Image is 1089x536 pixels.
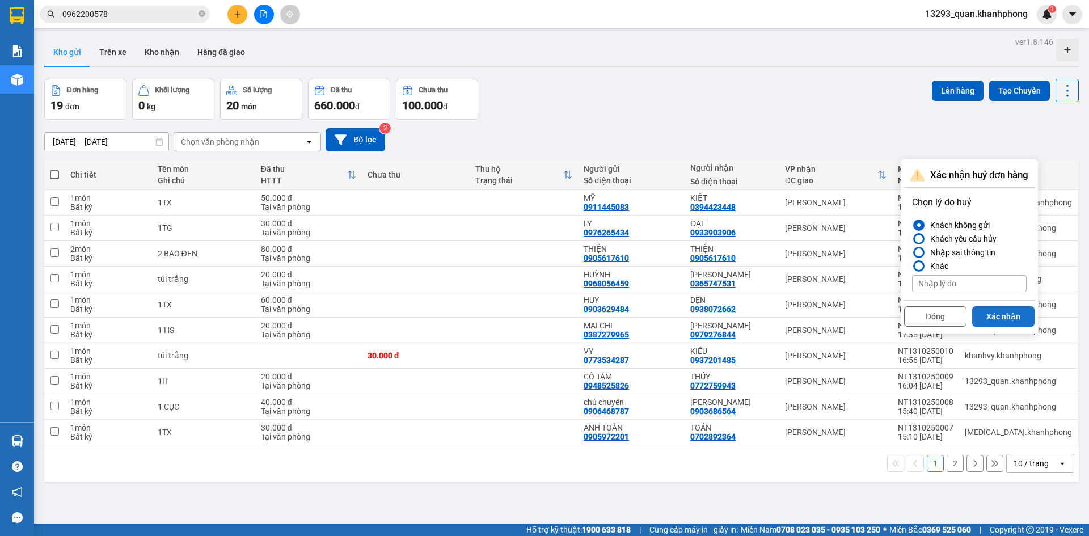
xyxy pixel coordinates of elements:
[261,398,356,407] div: 40.000 đ
[690,398,774,407] div: THANH VÂN
[308,79,390,120] button: Đã thu660.000đ
[898,347,953,356] div: NT1310250010
[690,347,774,356] div: KIỀU
[785,402,887,411] div: [PERSON_NAME]
[898,164,944,174] div: Mã GD
[690,177,774,186] div: Số điện thoại
[584,279,629,288] div: 0968056459
[785,275,887,284] div: [PERSON_NAME]
[584,202,629,212] div: 0911445083
[44,39,90,66] button: Kho gửi
[785,176,877,185] div: ĐC giao
[926,218,990,232] div: Khách không gửi
[158,249,250,258] div: 2 BAO ĐEN
[898,244,953,254] div: NT1310250014
[584,407,629,416] div: 0906468787
[584,305,629,314] div: 0903629484
[261,296,356,305] div: 60.000 đ
[898,381,953,390] div: 16:04 [DATE]
[314,99,355,112] span: 660.000
[44,79,126,120] button: Đơn hàng19đơn
[70,170,146,179] div: Chi tiết
[1067,9,1078,19] span: caret-down
[70,296,146,305] div: 1 món
[261,228,356,237] div: Tại văn phòng
[639,524,641,536] span: |
[785,198,887,207] div: [PERSON_NAME]
[584,321,679,330] div: MAI CHI
[690,202,736,212] div: 0394423448
[158,223,250,233] div: 1TG
[12,461,23,472] span: question-circle
[584,193,679,202] div: MỸ
[582,525,631,534] strong: 1900 633 818
[898,270,953,279] div: NT1310250013
[584,254,629,263] div: 0905617610
[1058,459,1067,468] svg: open
[70,432,146,441] div: Bất kỳ
[261,407,356,416] div: Tại văn phòng
[70,372,146,381] div: 1 món
[690,163,774,172] div: Người nhận
[898,296,953,305] div: NT1310250012
[922,525,971,534] strong: 0369 525 060
[70,254,146,263] div: Bất kỳ
[690,254,736,263] div: 0905617610
[70,270,146,279] div: 1 món
[158,198,250,207] div: 1TX
[690,372,774,381] div: THÚY
[785,428,887,437] div: [PERSON_NAME]
[690,228,736,237] div: 0933903906
[584,432,629,441] div: 0905972201
[11,435,23,447] img: warehouse-icon
[12,487,23,497] span: notification
[331,86,352,94] div: Đã thu
[776,525,880,534] strong: 0708 023 035 - 0935 103 250
[1056,39,1079,61] div: Tạo kho hàng mới
[898,423,953,432] div: NT1310250007
[261,330,356,339] div: Tại văn phòng
[785,164,877,174] div: VP nhận
[904,163,1035,188] div: Xác nhận huỷ đơn hàng
[926,232,997,246] div: Khách yêu cầu hủy
[898,321,953,330] div: NT1310250011
[649,524,738,536] span: Cung cấp máy in - giấy in:
[690,193,774,202] div: KIỆT
[158,428,250,437] div: 1TX
[584,347,679,356] div: VY
[947,455,964,472] button: 2
[70,244,146,254] div: 2 món
[898,202,953,212] div: 18:15 [DATE]
[199,10,205,17] span: close-circle
[584,330,629,339] div: 0387279965
[188,39,254,66] button: Hàng đã giao
[261,244,356,254] div: 80.000 đ
[584,244,679,254] div: THIỆN
[261,270,356,279] div: 20.000 đ
[470,160,578,190] th: Toggle SortBy
[690,356,736,365] div: 0937201485
[584,398,679,407] div: chú chuyên
[926,246,995,259] div: Nhập sai thông tin
[241,102,257,111] span: món
[526,524,631,536] span: Hỗ trợ kỹ thuật:
[690,219,774,228] div: ĐẠT
[690,330,736,339] div: 0979276844
[70,407,146,416] div: Bất kỳ
[419,86,448,94] div: Chưa thu
[305,137,314,146] svg: open
[379,123,391,134] sup: 2
[1048,5,1056,13] sup: 1
[898,330,953,339] div: 17:35 [DATE]
[254,5,274,24] button: file-add
[584,176,679,185] div: Số điện thoại
[584,164,679,174] div: Người gửi
[12,512,23,523] span: message
[70,330,146,339] div: Bất kỳ
[70,423,146,432] div: 1 món
[70,193,146,202] div: 1 món
[199,9,205,20] span: close-circle
[62,8,196,20] input: Tìm tên, số ĐT hoặc mã đơn
[261,381,356,390] div: Tại văn phòng
[741,524,880,536] span: Miền Nam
